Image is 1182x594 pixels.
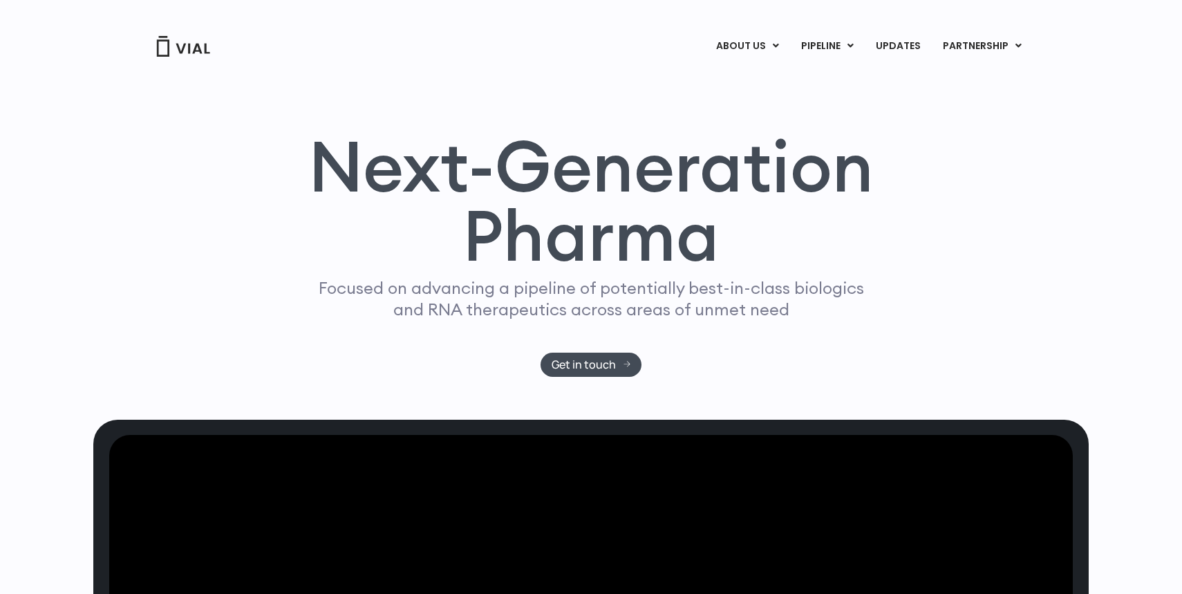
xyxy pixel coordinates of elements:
[156,36,211,57] img: Vial Logo
[705,35,789,58] a: ABOUT USMenu Toggle
[312,277,870,320] p: Focused on advancing a pipeline of potentially best-in-class biologics and RNA therapeutics acros...
[541,353,642,377] a: Get in touch
[790,35,864,58] a: PIPELINEMenu Toggle
[865,35,931,58] a: UPDATES
[552,360,616,370] span: Get in touch
[292,131,890,271] h1: Next-Generation Pharma
[932,35,1033,58] a: PARTNERSHIPMenu Toggle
